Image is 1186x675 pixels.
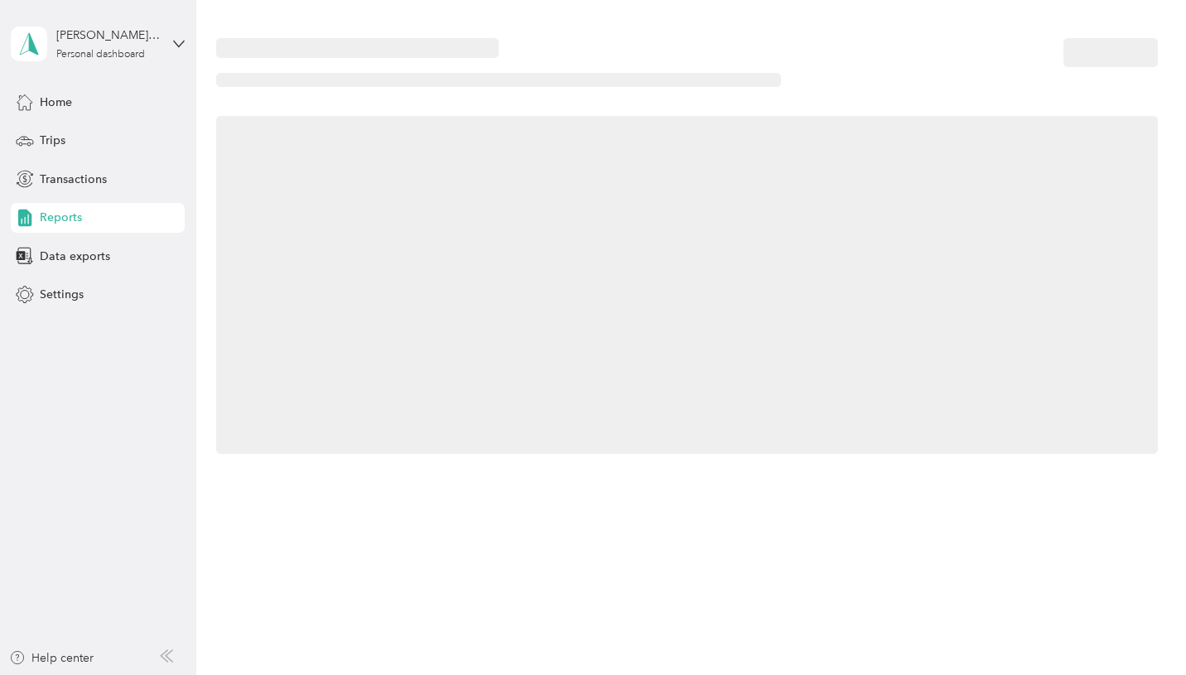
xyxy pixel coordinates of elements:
span: Reports [40,209,82,226]
div: [PERSON_NAME][EMAIL_ADDRESS][PERSON_NAME][DOMAIN_NAME] [56,27,160,44]
span: Settings [40,286,84,303]
div: Personal dashboard [56,50,145,60]
span: Transactions [40,171,107,188]
iframe: Everlance-gr Chat Button Frame [1093,582,1186,675]
span: Trips [40,132,65,149]
button: Help center [9,649,94,667]
span: Data exports [40,248,110,265]
span: Home [40,94,72,111]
